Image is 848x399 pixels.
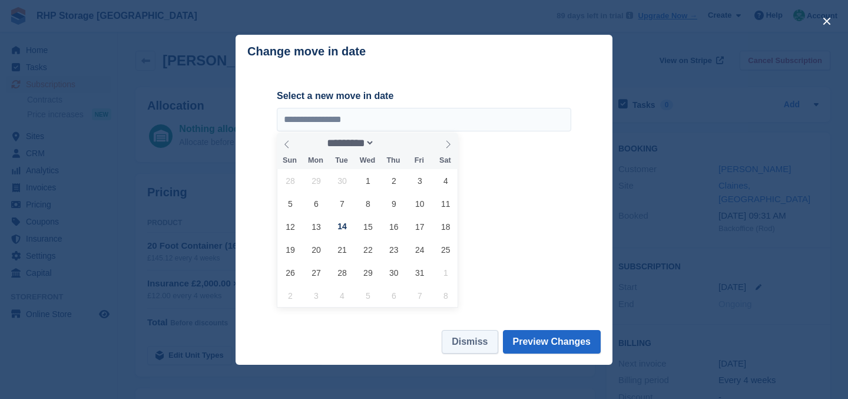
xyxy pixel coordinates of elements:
span: October 11, 2025 [434,192,457,215]
span: October 20, 2025 [304,238,327,261]
span: October 4, 2025 [434,169,457,192]
span: Fri [406,157,432,164]
button: Preview Changes [503,330,601,354]
span: October 5, 2025 [279,192,302,215]
span: November 7, 2025 [408,284,431,307]
span: October 9, 2025 [382,192,405,215]
span: September 30, 2025 [330,169,353,192]
label: Select a new move in date [277,89,571,103]
span: October 6, 2025 [304,192,327,215]
button: Dismiss [442,330,498,354]
span: October 22, 2025 [356,238,379,261]
span: October 17, 2025 [408,215,431,238]
span: October 16, 2025 [382,215,405,238]
span: October 14, 2025 [330,215,353,238]
span: October 10, 2025 [408,192,431,215]
span: September 29, 2025 [304,169,327,192]
span: October 21, 2025 [330,238,353,261]
span: November 1, 2025 [434,261,457,284]
span: October 18, 2025 [434,215,457,238]
span: October 15, 2025 [356,215,379,238]
span: October 31, 2025 [408,261,431,284]
span: Sat [432,157,458,164]
span: October 28, 2025 [330,261,353,284]
span: November 2, 2025 [279,284,302,307]
span: October 3, 2025 [408,169,431,192]
span: October 23, 2025 [382,238,405,261]
span: Mon [303,157,329,164]
span: October 12, 2025 [279,215,302,238]
span: November 8, 2025 [434,284,457,307]
span: October 19, 2025 [279,238,302,261]
span: October 25, 2025 [434,238,457,261]
span: November 5, 2025 [356,284,379,307]
span: October 1, 2025 [356,169,379,192]
select: Month [323,137,375,149]
span: Wed [355,157,380,164]
span: Tue [329,157,355,164]
span: October 13, 2025 [304,215,327,238]
span: October 29, 2025 [356,261,379,284]
span: November 4, 2025 [330,284,353,307]
span: October 24, 2025 [408,238,431,261]
span: Thu [380,157,406,164]
span: October 8, 2025 [356,192,379,215]
p: Change move in date [247,45,366,58]
button: close [817,12,836,31]
span: Sun [277,157,303,164]
span: October 7, 2025 [330,192,353,215]
span: November 6, 2025 [382,284,405,307]
span: November 3, 2025 [304,284,327,307]
span: October 30, 2025 [382,261,405,284]
input: Year [375,137,412,149]
span: September 28, 2025 [279,169,302,192]
span: October 27, 2025 [304,261,327,284]
span: October 26, 2025 [279,261,302,284]
span: October 2, 2025 [382,169,405,192]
